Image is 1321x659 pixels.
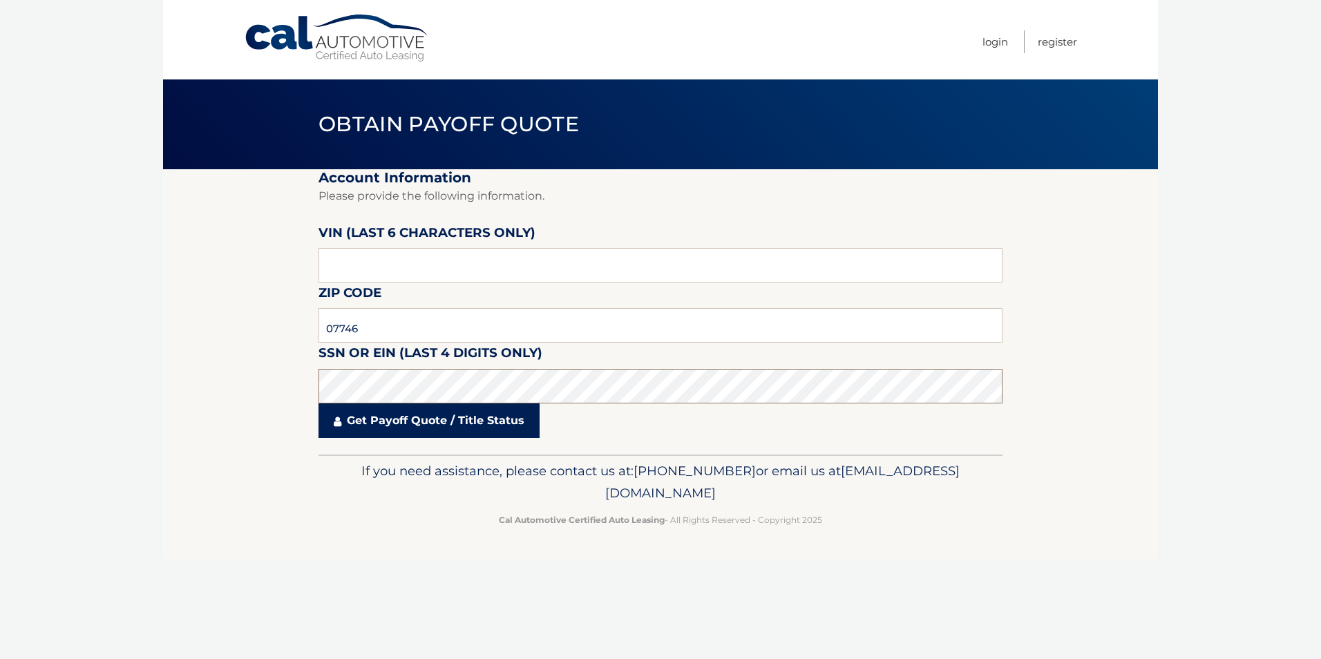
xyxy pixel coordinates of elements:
span: Obtain Payoff Quote [319,111,579,137]
p: Please provide the following information. [319,187,1002,206]
a: Get Payoff Quote / Title Status [319,403,540,438]
strong: Cal Automotive Certified Auto Leasing [499,515,665,525]
label: SSN or EIN (last 4 digits only) [319,343,542,368]
a: Cal Automotive [244,14,430,63]
a: Register [1038,30,1077,53]
span: [PHONE_NUMBER] [634,463,756,479]
p: If you need assistance, please contact us at: or email us at [327,460,994,504]
h2: Account Information [319,169,1002,187]
label: VIN (last 6 characters only) [319,222,535,248]
label: Zip Code [319,283,381,308]
a: Login [982,30,1008,53]
p: - All Rights Reserved - Copyright 2025 [327,513,994,527]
